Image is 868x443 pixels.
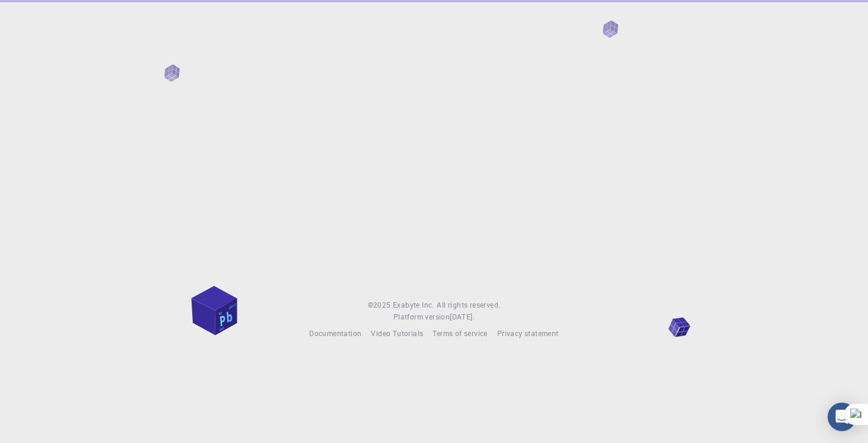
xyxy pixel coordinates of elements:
a: Documentation [309,328,361,340]
a: Privacy statement [497,328,559,340]
span: Platform version [393,311,450,323]
a: Video Tutorials [371,328,423,340]
span: Exabyte Inc. [393,300,434,309]
a: Terms of service [433,328,487,340]
span: [DATE] . [450,312,475,321]
a: [DATE]. [450,311,475,323]
span: Documentation [309,328,361,338]
span: All rights reserved. [437,299,500,311]
div: Open Intercom Messenger [828,403,856,431]
span: Privacy statement [497,328,559,338]
a: Exabyte Inc. [393,299,434,311]
span: Video Tutorials [371,328,423,338]
span: Terms of service [433,328,487,338]
span: © 2025 [368,299,393,311]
